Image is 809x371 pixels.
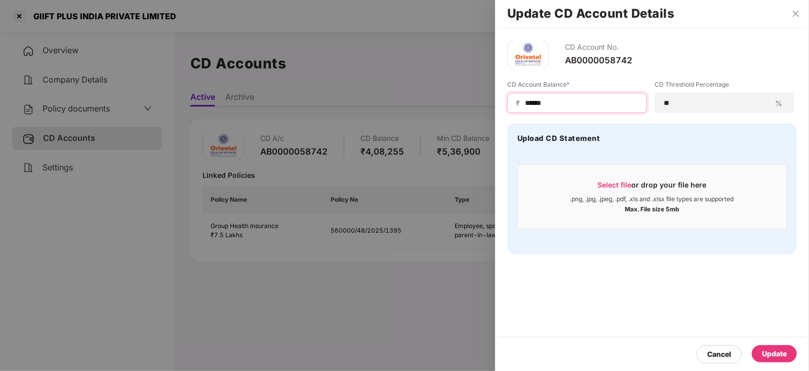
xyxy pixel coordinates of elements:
button: Close [789,9,803,18]
div: AB0000058742 [565,55,632,66]
span: Select fileor drop your file here.png, .jpg, .jpeg, .pdf, .xls and .xlsx file types are supported... [518,172,786,221]
label: CD Account Balance* [507,80,647,93]
div: CD Account No. [565,40,632,55]
div: or drop your file here [598,180,707,195]
img: oi.png [513,39,543,69]
h2: Update CD Account Details [507,8,797,19]
div: .png, .jpg, .jpeg, .pdf, .xls and .xlsx file types are supported [571,195,734,203]
span: close [792,10,800,18]
h4: Upload CD Statement [517,133,600,143]
div: Cancel [707,349,731,360]
span: Select file [598,180,632,189]
label: CD Threshold Percentage [655,80,794,93]
div: Max. File size 5mb [625,203,679,213]
div: Update [762,348,787,359]
span: ₹ [516,98,524,108]
span: % [771,98,786,108]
